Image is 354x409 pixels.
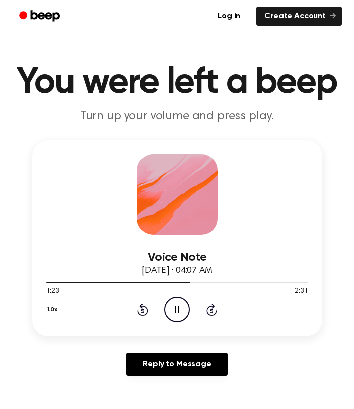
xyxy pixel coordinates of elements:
[12,64,342,101] h1: You were left a beep
[46,251,308,264] h3: Voice Note
[295,286,308,297] span: 2:31
[207,5,250,28] a: Log in
[46,301,61,318] button: 1.0x
[141,266,212,276] span: [DATE] · 04:07 AM
[126,353,227,376] a: Reply to Message
[12,109,342,124] p: Turn up your volume and press play.
[46,286,59,297] span: 1:23
[12,7,69,26] a: Beep
[256,7,342,26] a: Create Account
